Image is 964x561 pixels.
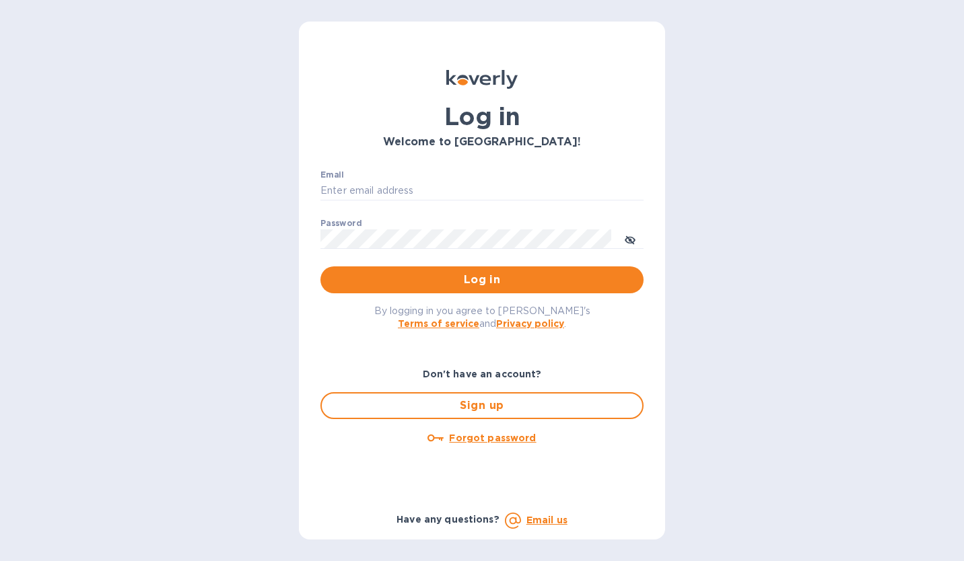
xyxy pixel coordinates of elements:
[320,219,361,227] label: Password
[320,266,644,293] button: Log in
[320,171,344,179] label: Email
[423,369,542,379] b: Don't have an account?
[374,305,590,329] span: By logging in you agree to [PERSON_NAME]'s and .
[320,392,644,419] button: Sign up
[446,70,518,89] img: Koverly
[398,318,479,329] a: Terms of service
[526,515,567,525] a: Email us
[397,514,500,525] b: Have any questions?
[333,398,631,414] span: Sign up
[320,102,644,130] h1: Log in
[449,433,536,443] u: Forgot password
[617,225,644,252] button: toggle password visibility
[331,272,633,288] span: Log in
[320,181,644,201] input: Enter email address
[496,318,564,329] a: Privacy policy
[320,136,644,149] h3: Welcome to [GEOGRAPHIC_DATA]!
